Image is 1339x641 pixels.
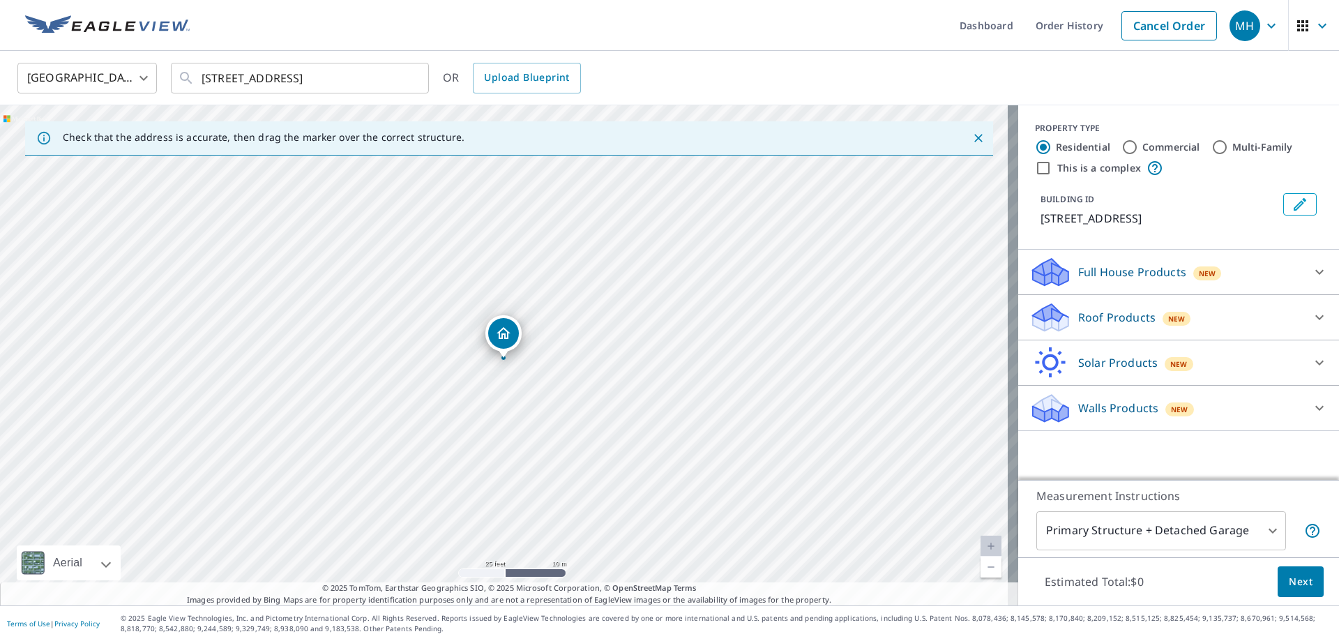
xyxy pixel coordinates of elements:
[1036,488,1321,504] p: Measurement Instructions
[54,619,100,628] a: Privacy Policy
[1078,264,1186,280] p: Full House Products
[1029,301,1328,334] div: Roof ProductsNew
[1078,309,1156,326] p: Roof Products
[1278,566,1324,598] button: Next
[49,545,86,580] div: Aerial
[202,59,400,98] input: Search by address or latitude-longitude
[1041,210,1278,227] p: [STREET_ADDRESS]
[1304,522,1321,539] span: Your report will include the primary structure and a detached garage if one exists.
[7,619,100,628] p: |
[322,582,697,594] span: © 2025 TomTom, Earthstar Geographics SIO, © 2025 Microsoft Corporation, ©
[7,619,50,628] a: Terms of Use
[969,129,988,147] button: Close
[1041,193,1094,205] p: BUILDING ID
[1078,400,1158,416] p: Walls Products
[1029,391,1328,425] div: Walls ProductsNew
[443,63,581,93] div: OR
[1057,161,1141,175] label: This is a complex
[1170,359,1188,370] span: New
[1199,268,1216,279] span: New
[25,15,190,36] img: EV Logo
[484,69,569,86] span: Upload Blueprint
[1289,573,1312,591] span: Next
[674,582,697,593] a: Terms
[1168,313,1186,324] span: New
[121,613,1332,634] p: © 2025 Eagle View Technologies, Inc. and Pictometry International Corp. All Rights Reserved. Repo...
[1035,122,1322,135] div: PROPERTY TYPE
[1078,354,1158,371] p: Solar Products
[1283,193,1317,216] button: Edit building 1
[1029,346,1328,379] div: Solar ProductsNew
[981,536,1001,557] a: Current Level 20, Zoom In Disabled
[981,557,1001,578] a: Current Level 20, Zoom Out
[1036,511,1286,550] div: Primary Structure + Detached Garage
[1034,566,1155,597] p: Estimated Total: $0
[1232,140,1293,154] label: Multi-Family
[63,131,464,144] p: Check that the address is accurate, then drag the marker over the correct structure.
[1056,140,1110,154] label: Residential
[1029,255,1328,289] div: Full House ProductsNew
[1230,10,1260,41] div: MH
[1171,404,1188,415] span: New
[1121,11,1217,40] a: Cancel Order
[17,545,121,580] div: Aerial
[17,59,157,98] div: [GEOGRAPHIC_DATA]
[473,63,580,93] a: Upload Blueprint
[612,582,671,593] a: OpenStreetMap
[1142,140,1200,154] label: Commercial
